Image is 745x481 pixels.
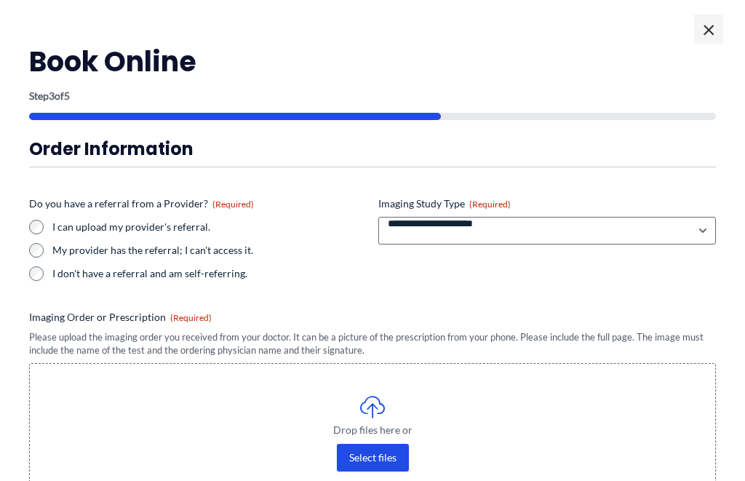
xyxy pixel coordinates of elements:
[52,243,367,258] label: My provider has the referral; I can't access it.
[337,444,409,472] button: select files, imaging order or prescription(required)
[29,196,254,211] legend: Do you have a referral from a Provider?
[170,312,212,323] span: (Required)
[212,199,254,210] span: (Required)
[29,330,716,357] div: Please upload the imaging order you received from your doctor. It can be a picture of the prescri...
[64,90,70,102] span: 5
[49,90,55,102] span: 3
[29,310,716,325] label: Imaging Order or Prescription
[469,199,511,210] span: (Required)
[29,91,716,101] p: Step of
[29,44,716,79] h2: Book Online
[59,425,686,435] span: Drop files here or
[694,15,723,44] span: ×
[52,266,367,281] label: I don't have a referral and am self-referring.
[29,138,716,160] h3: Order Information
[378,196,716,211] label: Imaging Study Type
[52,220,367,234] label: I can upload my provider's referral.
